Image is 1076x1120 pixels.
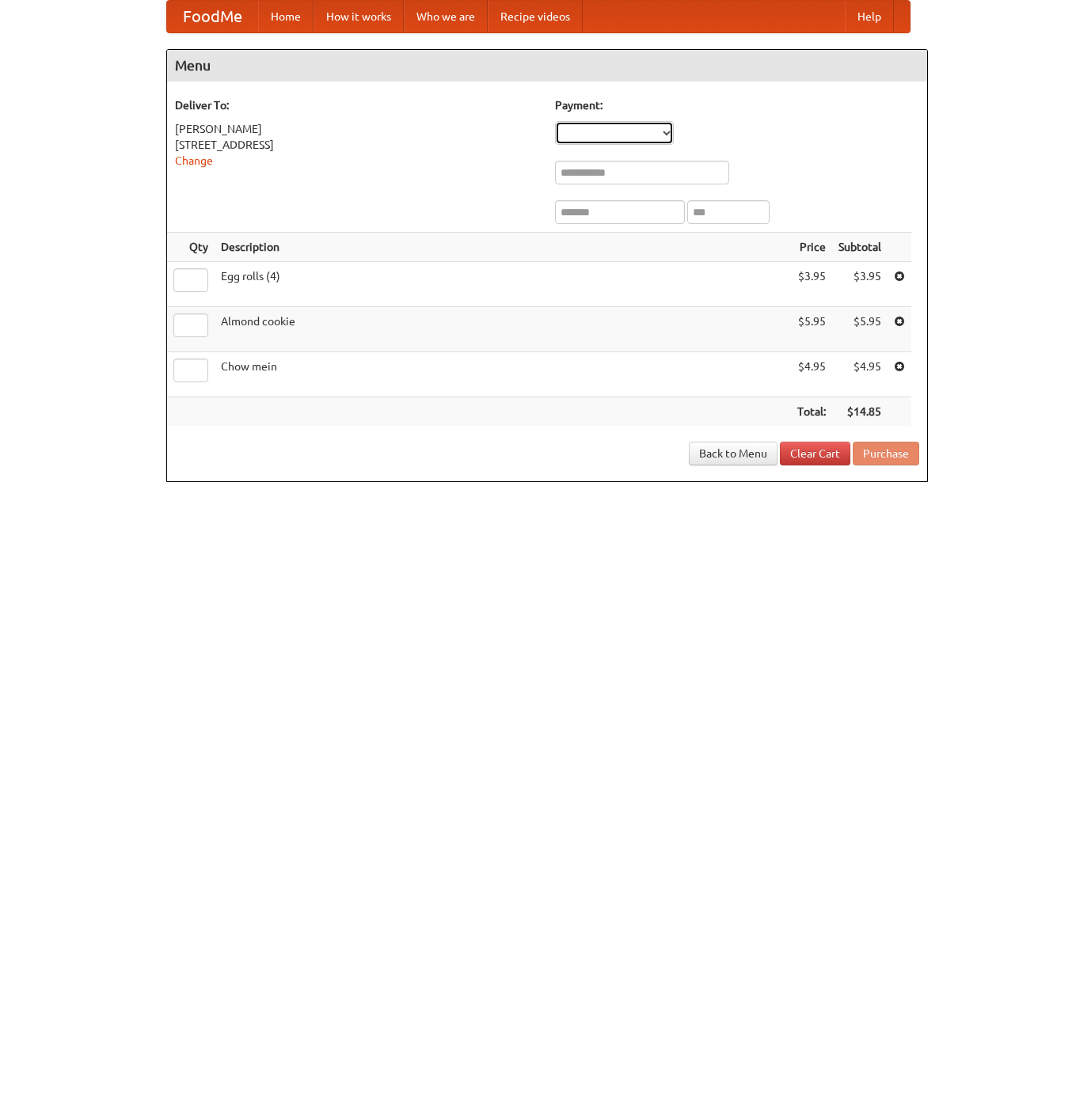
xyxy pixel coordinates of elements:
a: Back to Menu [689,442,778,465]
th: $14.85 [832,397,888,427]
th: Qty [167,233,215,262]
td: $3.95 [832,262,888,307]
h5: Payment: [555,97,919,113]
td: $5.95 [832,307,888,352]
td: Almond cookie [215,307,791,352]
th: Description [215,233,791,262]
th: Price [791,233,832,262]
th: Total: [791,397,832,427]
a: Help [845,1,894,32]
a: Recipe videos [488,1,583,32]
td: $4.95 [832,352,888,397]
a: FoodMe [167,1,258,32]
a: Who we are [404,1,488,32]
td: $5.95 [791,307,832,352]
div: [PERSON_NAME] [175,121,539,137]
td: Egg rolls (4) [215,262,791,307]
a: Home [258,1,314,32]
td: Chow mein [215,352,791,397]
a: Change [175,154,213,167]
button: Purchase [853,442,919,465]
div: [STREET_ADDRESS] [175,137,539,153]
a: Clear Cart [780,442,850,465]
td: $4.95 [791,352,832,397]
h5: Deliver To: [175,97,539,113]
td: $3.95 [791,262,832,307]
th: Subtotal [832,233,888,262]
a: How it works [314,1,404,32]
h4: Menu [167,50,927,82]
